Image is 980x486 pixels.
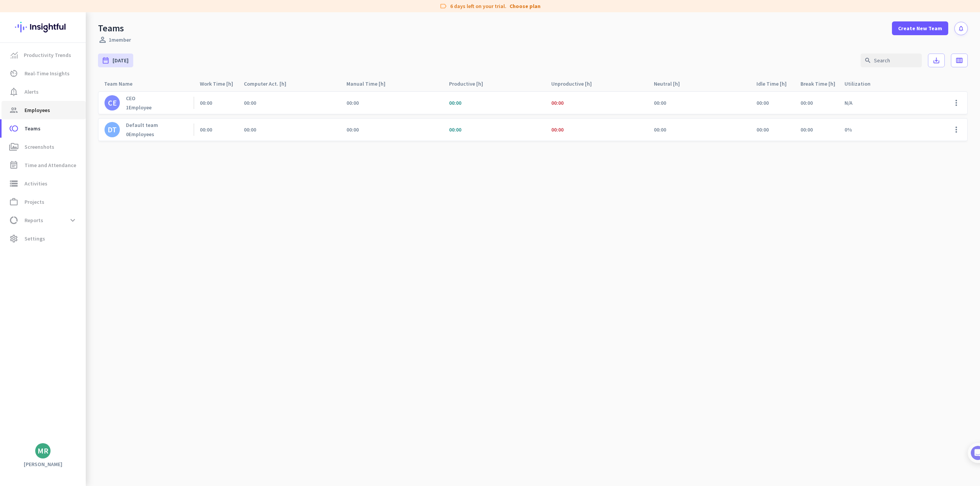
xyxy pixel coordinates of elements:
[861,54,922,67] input: Search
[200,126,212,133] span: 00:00
[654,99,666,106] span: 00:00
[15,12,71,42] img: Insightful logo
[955,57,963,64] i: calendar_view_week
[2,64,86,83] a: av_timerReal-Time Insights
[66,213,80,227] button: expand_more
[24,197,44,206] span: Projects
[449,78,492,89] div: Productive [h]
[9,87,18,96] i: notification_important
[24,69,70,78] span: Real-Time Insights
[9,197,18,206] i: work_outline
[654,126,666,133] span: 00:00
[24,179,47,188] span: Activities
[756,126,769,133] span: 00:00
[105,122,158,138] a: DTDefault team0Employees
[2,211,86,229] a: data_usageReportsexpand_more
[954,22,968,35] button: notifications
[346,99,359,106] span: 00:00
[756,78,794,89] div: Idle Time [h]
[24,216,43,225] span: Reports
[24,106,50,115] span: Employees
[449,99,461,106] span: 00:00
[844,99,853,106] app-not-applicable-cell: N/A
[24,124,41,133] span: Teams
[126,95,152,102] p: CEO
[9,234,18,243] i: settings
[346,126,359,133] span: 00:00
[898,24,942,32] span: Create New Team
[244,78,296,89] div: Computer Act. [h]
[654,78,689,89] div: Neutral [h]
[2,46,86,64] a: menu-itemProductivity Trends
[126,104,129,111] b: 1
[449,126,461,133] span: 00:00
[9,142,18,151] i: perm_media
[102,57,109,64] i: date_range
[200,99,212,106] span: 00:00
[126,131,158,138] div: Employees
[98,35,107,44] i: perm_identity
[9,161,18,170] i: event_note
[864,57,871,64] i: search
[24,87,39,96] span: Alerts
[951,54,968,67] button: calendar_view_week
[38,447,48,455] div: MR
[98,23,124,34] div: Teams
[24,234,45,243] span: Settings
[2,156,86,174] a: event_noteTime and Attendance
[928,54,945,67] button: save_alt
[113,57,129,64] span: [DATE]
[104,78,142,89] div: Team Name
[126,131,129,138] b: 0
[800,78,838,89] div: Break Time [h]
[2,83,86,101] a: notification_importantAlerts
[2,193,86,211] a: work_outlineProjects
[2,138,86,156] a: perm_mediaScreenshots
[551,99,563,106] span: 00:00
[892,21,948,35] button: Create New Team
[24,161,76,170] span: Time and Attendance
[958,25,964,32] i: notifications
[200,78,238,89] div: Work Time [h]
[105,95,152,111] a: CECEO1Employee
[551,78,601,89] div: Unproductive [h]
[98,35,968,44] div: 1 member
[108,99,117,107] div: CE
[9,179,18,188] i: storage
[244,99,256,106] span: 00:00
[947,120,965,139] button: more_vert
[800,126,813,133] div: 00:00
[2,174,86,193] a: storageActivities
[9,216,18,225] i: data_usage
[947,94,965,112] button: more_vert
[933,57,940,64] i: save_alt
[126,104,152,111] div: Employee
[9,69,18,78] i: av_timer
[2,229,86,248] a: settingsSettings
[11,52,18,59] img: menu-item
[439,2,447,10] i: label
[24,50,71,60] span: Productivity Trends
[551,126,563,133] span: 00:00
[800,99,813,106] div: 00:00
[838,119,941,141] div: 0%
[9,106,18,115] i: group
[9,124,18,133] i: toll
[244,126,256,133] span: 00:00
[844,78,880,89] div: Utilization
[756,99,769,106] span: 00:00
[510,2,541,10] a: Choose plan
[2,119,86,138] a: tollTeams
[24,142,54,151] span: Screenshots
[2,101,86,119] a: groupEmployees
[346,78,395,89] div: Manual Time [h]
[126,122,158,128] p: Default team
[108,126,117,133] div: DT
